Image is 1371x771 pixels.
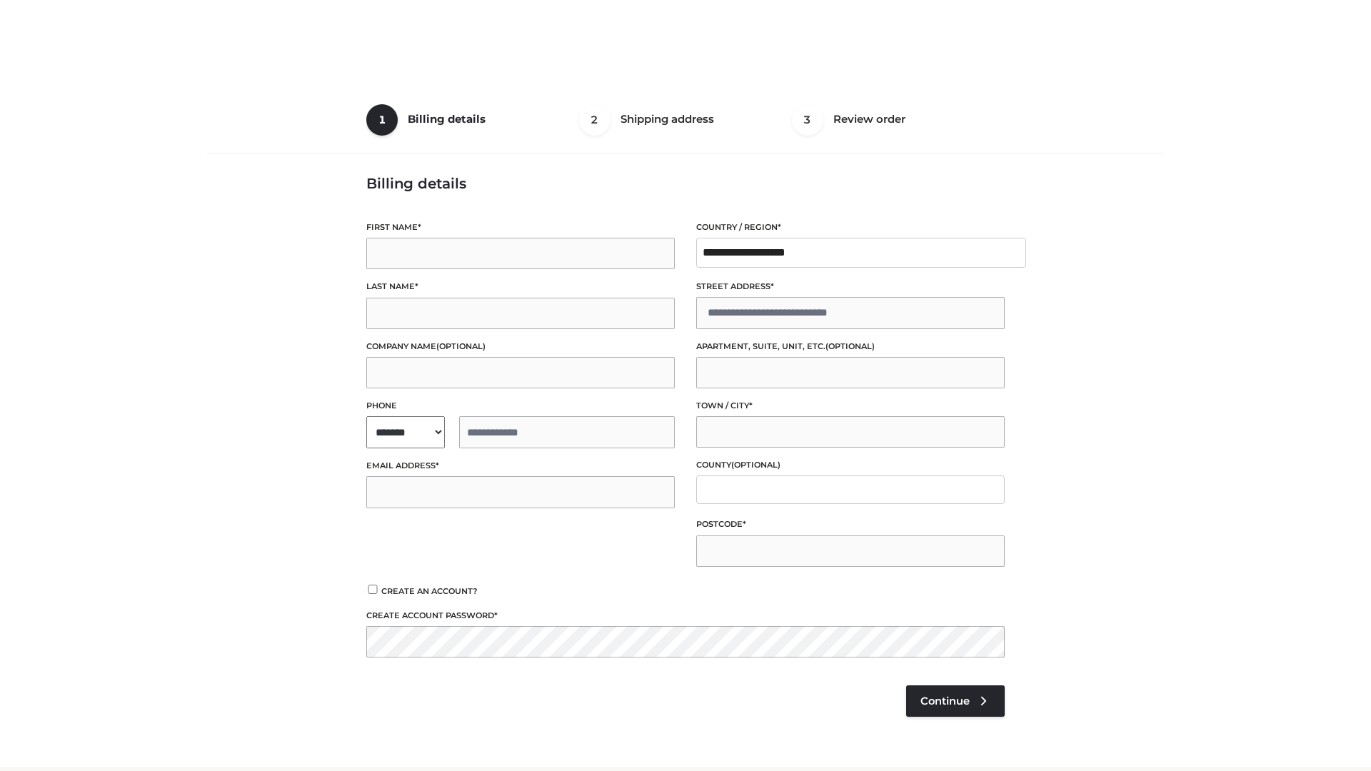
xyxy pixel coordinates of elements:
span: (optional) [731,460,780,470]
label: Last name [366,280,675,293]
input: Create an account? [366,585,379,594]
label: Create account password [366,609,1005,623]
span: 2 [579,104,611,136]
span: 3 [792,104,823,136]
label: Country / Region [696,221,1005,234]
label: County [696,458,1005,472]
span: Review order [833,112,905,126]
span: (optional) [825,341,875,351]
span: Create an account? [381,586,478,596]
label: Postcode [696,518,1005,531]
label: Phone [366,399,675,413]
span: Billing details [408,112,486,126]
label: Street address [696,280,1005,293]
label: Apartment, suite, unit, etc. [696,340,1005,353]
label: First name [366,221,675,234]
label: Town / City [696,399,1005,413]
label: Email address [366,459,675,473]
span: Shipping address [621,112,714,126]
a: Continue [906,685,1005,717]
span: 1 [366,104,398,136]
h3: Billing details [366,175,1005,192]
span: (optional) [436,341,486,351]
span: Continue [920,695,970,707]
label: Company name [366,340,675,353]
